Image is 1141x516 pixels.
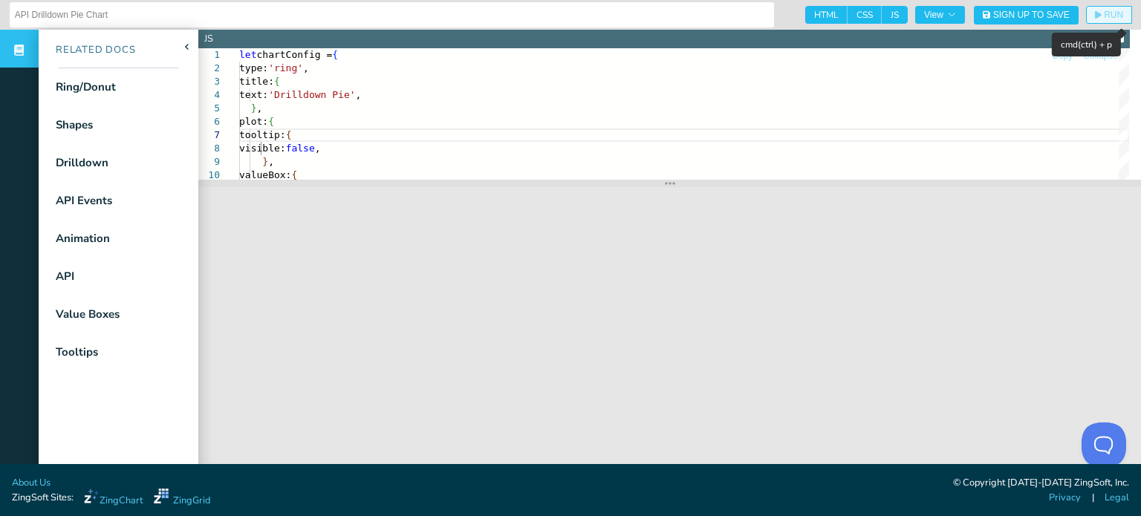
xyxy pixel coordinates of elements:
[805,6,848,24] span: HTML
[198,128,220,142] div: 7
[56,230,110,247] div: Animation
[262,156,268,167] span: }
[12,491,74,505] span: ZingSoft Sites:
[332,49,338,60] span: {
[268,116,274,127] span: {
[286,143,315,154] span: false
[198,62,220,75] div: 2
[1052,51,1073,60] span: Copy
[1086,6,1132,24] button: RUN
[315,143,321,154] span: ,
[198,187,1141,479] iframe: Your browser does not support iframes.
[291,169,297,180] span: {
[974,6,1079,25] button: Sign Up to Save
[1092,491,1094,505] span: |
[239,49,256,60] span: let
[1105,491,1129,505] a: Legal
[198,75,220,88] div: 3
[56,117,93,134] div: Shapes
[268,156,274,167] span: ,
[356,89,362,100] span: ,
[1104,10,1123,19] span: RUN
[239,129,286,140] span: tooltip:
[993,10,1070,19] span: Sign Up to Save
[286,129,292,140] span: {
[198,155,220,169] div: 9
[198,88,220,102] div: 4
[84,489,143,508] a: ZingChart
[239,169,291,180] span: valueBox:
[848,6,882,24] span: CSS
[239,116,268,127] span: plot:
[198,142,220,155] div: 8
[303,62,309,74] span: ,
[239,62,268,74] span: type:
[268,89,355,100] span: 'Drilldown Pie'
[198,102,220,115] div: 5
[56,268,74,285] div: API
[198,169,220,182] div: 10
[154,489,210,508] a: ZingGrid
[56,306,120,323] div: Value Boxes
[12,476,51,490] a: About Us
[251,102,257,114] span: }
[915,6,965,24] button: View
[953,476,1129,491] div: © Copyright [DATE]-[DATE] ZingSoft, Inc.
[198,115,220,128] div: 6
[198,48,220,62] div: 1
[204,32,213,46] div: JS
[256,102,262,114] span: ,
[1061,39,1112,50] span: cmd(ctrl) + p
[1082,422,1126,467] iframe: Toggle Customer Support
[268,62,303,74] span: 'ring'
[1051,49,1073,63] button: Copy
[882,6,908,24] span: JS
[56,154,108,172] div: Drilldown
[239,89,268,100] span: text:
[56,79,116,96] div: Ring/Donut
[256,49,332,60] span: chartConfig =
[239,76,274,87] span: title:
[924,10,956,19] span: View
[1083,51,1118,60] span: Collapse
[39,43,136,58] div: Related Docs
[239,143,286,154] span: visible:
[805,6,908,24] div: checkbox-group
[15,3,769,27] input: Untitled Demo
[1049,491,1081,505] a: Privacy
[274,76,280,87] span: {
[56,344,98,361] div: Tooltips
[56,192,112,209] div: API Events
